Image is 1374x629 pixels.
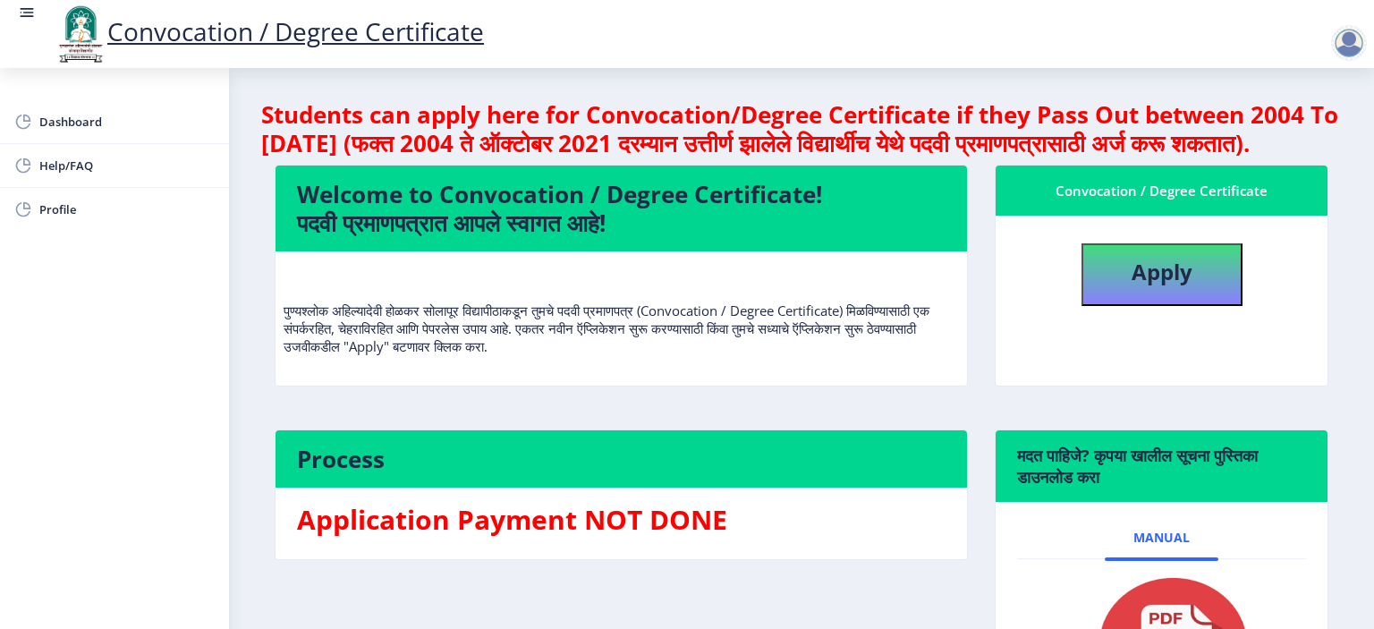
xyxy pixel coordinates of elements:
[1017,180,1306,201] div: Convocation / Degree Certificate
[297,445,946,473] h4: Process
[1105,516,1218,559] a: Manual
[39,199,215,220] span: Profile
[1081,243,1243,306] button: Apply
[297,502,946,538] h3: Application Payment NOT DONE
[261,100,1342,157] h4: Students can apply here for Convocation/Degree Certificate if they Pass Out between 2004 To [DATE...
[39,111,215,132] span: Dashboard
[1132,257,1192,286] b: Apply
[54,14,484,48] a: Convocation / Degree Certificate
[297,180,946,237] h4: Welcome to Convocation / Degree Certificate! पदवी प्रमाणपत्रात आपले स्वागत आहे!
[1017,445,1306,488] h6: मदत पाहिजे? कृपया खालील सूचना पुस्तिका डाउनलोड करा
[284,266,959,355] p: पुण्यश्लोक अहिल्यादेवी होळकर सोलापूर विद्यापीठाकडून तुमचे पदवी प्रमाणपत्र (Convocation / Degree C...
[39,155,215,176] span: Help/FAQ
[1133,531,1190,545] span: Manual
[54,4,107,64] img: logo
